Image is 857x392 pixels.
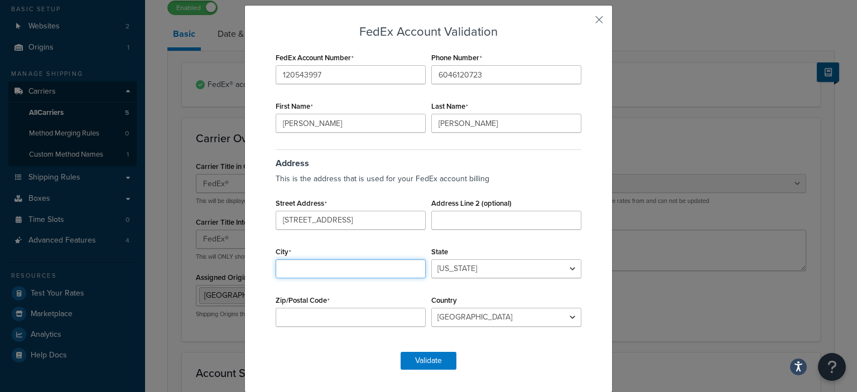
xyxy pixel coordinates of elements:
[276,296,330,305] label: Zip/Postal Code
[276,149,581,168] h3: Address
[276,248,291,257] label: City
[276,102,313,111] label: First Name
[401,352,456,370] button: Validate
[276,171,581,187] p: This is the address that is used for your FedEx account billing
[273,25,584,38] h3: FedEx Account Validation
[431,248,448,256] label: State
[431,199,512,207] label: Address Line 2 (optional)
[431,296,457,304] label: Country
[431,54,482,62] label: Phone Number
[431,102,468,111] label: Last Name
[276,199,327,208] label: Street Address
[276,54,354,62] label: FedEx Account Number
